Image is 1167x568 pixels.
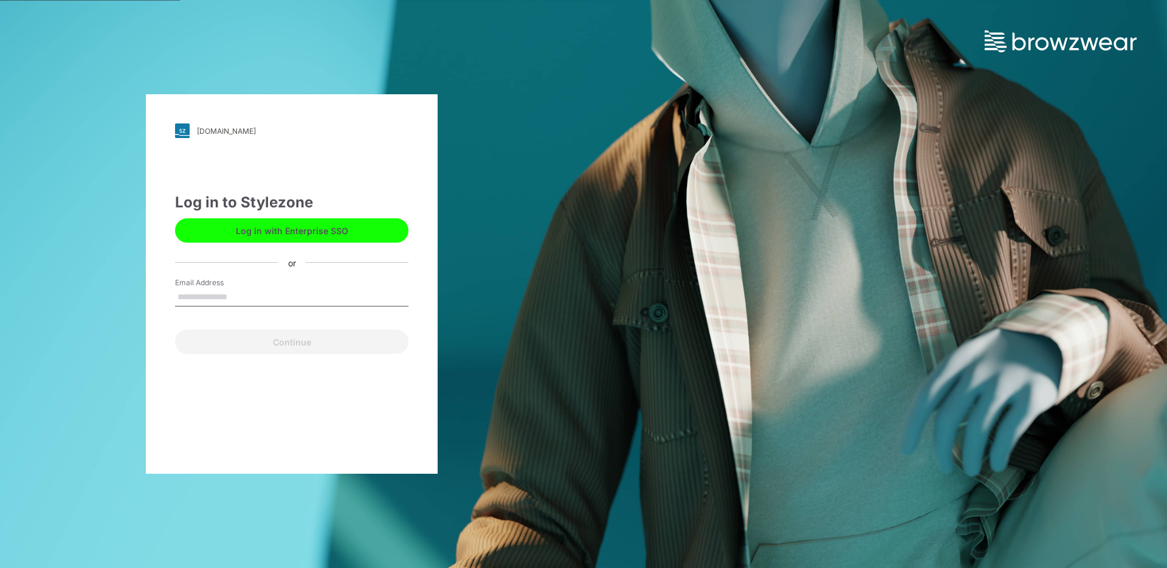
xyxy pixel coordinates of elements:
div: [DOMAIN_NAME] [197,126,256,136]
label: Email Address [175,277,260,288]
img: svg+xml;base64,PHN2ZyB3aWR0aD0iMjgiIGhlaWdodD0iMjgiIHZpZXdCb3g9IjAgMCAyOCAyOCIgZmlsbD0ibm9uZSIgeG... [175,123,190,138]
div: Log in to Stylezone [175,192,408,213]
a: [DOMAIN_NAME] [175,123,408,138]
img: browzwear-logo.73288ffb.svg [985,30,1137,52]
div: or [278,256,306,269]
button: Log in with Enterprise SSO [175,218,408,243]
